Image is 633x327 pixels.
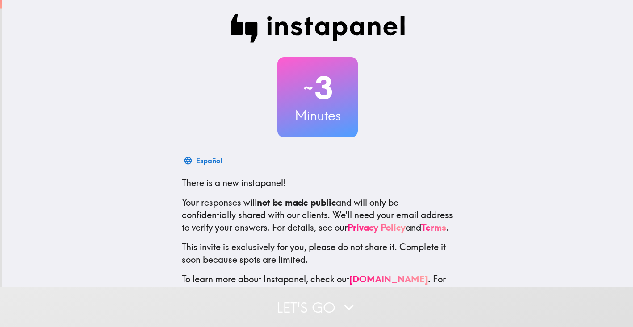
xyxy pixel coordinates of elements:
div: Español [196,154,222,167]
b: not be made public [257,197,336,208]
p: To learn more about Instapanel, check out . For questions or help, email us at . [182,273,453,310]
img: Instapanel [230,14,405,43]
p: This invite is exclusively for you, please do not share it. Complete it soon because spots are li... [182,241,453,266]
h3: Minutes [277,106,358,125]
p: Your responses will and will only be confidentially shared with our clients. We'll need your emai... [182,196,453,234]
span: ~ [302,75,314,101]
span: There is a new instapanel! [182,177,286,188]
h2: 3 [277,70,358,106]
a: Privacy Policy [348,222,406,233]
a: Terms [421,222,446,233]
button: Español [182,152,226,170]
a: [DOMAIN_NAME] [349,273,428,285]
